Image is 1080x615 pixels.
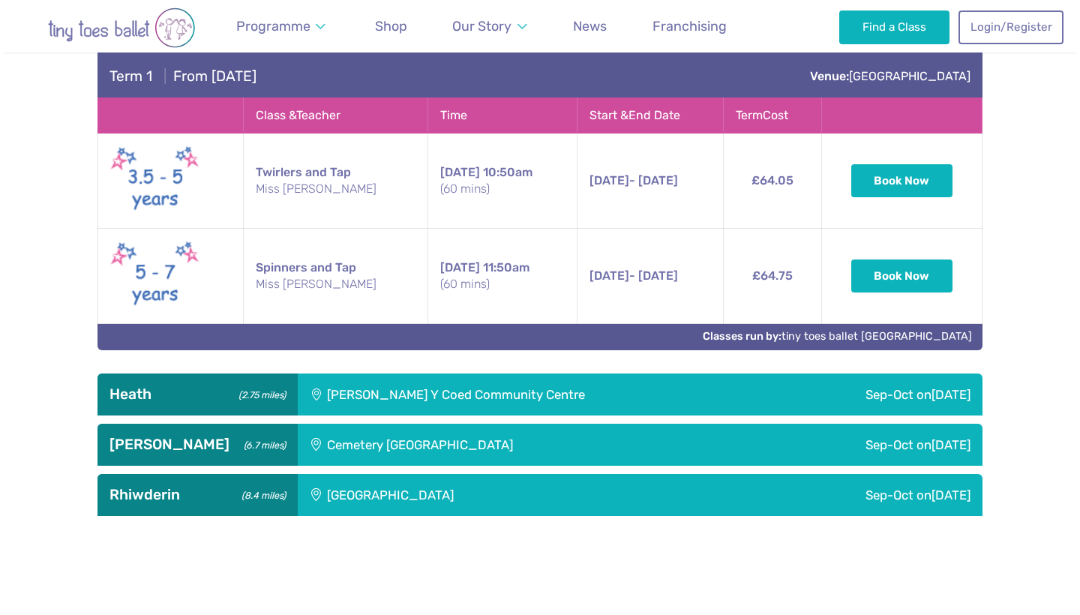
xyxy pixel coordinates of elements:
[244,97,428,133] th: Class & Teacher
[298,373,776,415] div: [PERSON_NAME] Y Coed Community Centre
[566,10,613,43] a: News
[734,424,982,466] div: Sep-Oct on
[810,69,970,83] a: Venue:[GEOGRAPHIC_DATA]
[375,18,407,34] span: Shop
[229,10,333,43] a: Programme
[440,276,564,292] small: (60 mins)
[851,259,953,292] button: Book Now
[440,165,480,179] span: [DATE]
[440,260,480,274] span: [DATE]
[298,474,685,516] div: [GEOGRAPHIC_DATA]
[577,97,723,133] th: Start & End Date
[428,133,577,229] td: 10:50am
[589,268,629,283] span: [DATE]
[234,385,286,401] small: (2.75 miles)
[428,229,577,324] td: 11:50am
[109,486,286,504] h3: Rhiwderin
[244,229,428,324] td: Spinners and Tap
[703,330,972,343] a: Classes run by:tiny toes ballet [GEOGRAPHIC_DATA]
[703,330,781,343] strong: Classes run by:
[109,385,286,403] h3: Heath
[589,268,678,283] span: - [DATE]
[239,436,286,451] small: (6.7 miles)
[445,10,534,43] a: Our Story
[428,97,577,133] th: Time
[109,67,152,85] span: Term 1
[724,97,822,133] th: Term Cost
[110,142,200,219] img: Twirlers New (May 2025)
[16,7,226,48] img: tiny toes ballet
[256,276,415,292] small: Miss [PERSON_NAME]
[839,10,949,43] a: Find a Class
[589,173,678,187] span: - [DATE]
[652,18,727,34] span: Franchising
[109,436,286,454] h3: [PERSON_NAME]
[256,181,415,197] small: Miss [PERSON_NAME]
[368,10,414,43] a: Shop
[236,18,310,34] span: Programme
[810,69,849,83] strong: Venue:
[646,10,733,43] a: Franchising
[685,474,982,516] div: Sep-Oct on
[724,229,822,324] td: £64.75
[452,18,511,34] span: Our Story
[776,373,982,415] div: Sep-Oct on
[851,164,953,197] button: Book Now
[298,424,734,466] div: Cemetery [GEOGRAPHIC_DATA]
[109,67,256,85] h4: From [DATE]
[244,133,428,229] td: Twirlers and Tap
[931,387,970,402] span: [DATE]
[931,437,970,452] span: [DATE]
[589,173,629,187] span: [DATE]
[440,181,564,197] small: (60 mins)
[573,18,607,34] span: News
[237,486,286,502] small: (8.4 miles)
[724,133,822,229] td: £64.05
[958,10,1063,43] a: Login/Register
[110,238,200,314] img: Spinners New (May 2025)
[156,67,173,85] span: |
[931,487,970,502] span: [DATE]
